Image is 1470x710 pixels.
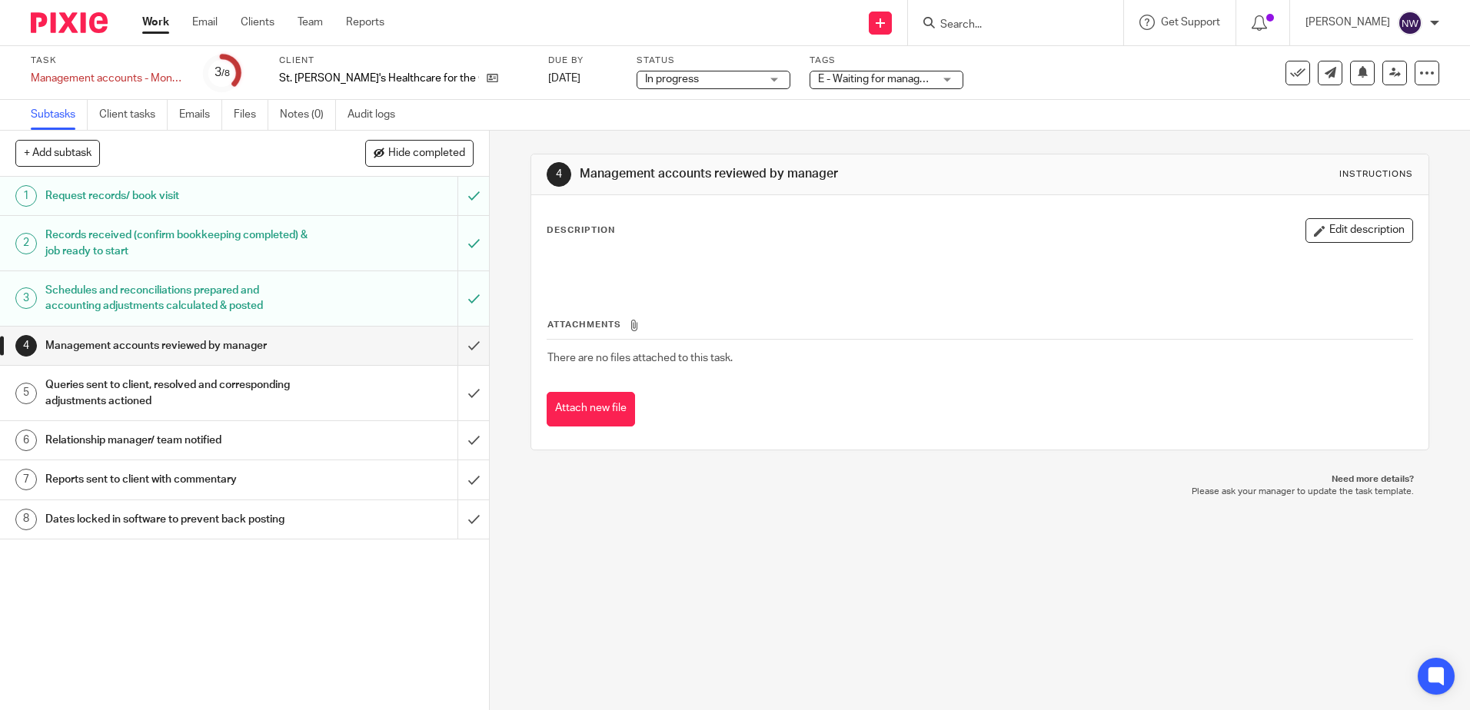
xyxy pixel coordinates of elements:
[15,140,100,166] button: + Add subtask
[939,18,1077,32] input: Search
[637,55,790,67] label: Status
[548,73,580,84] span: [DATE]
[547,353,733,363] span: There are no files attached to this task.
[45,279,310,318] h1: Schedules and reconciliations prepared and accounting adjustments calculated & posted
[15,509,37,530] div: 8
[548,55,617,67] label: Due by
[547,162,571,187] div: 4
[45,184,310,207] h1: Request records/ book visit
[15,335,37,357] div: 4
[45,334,310,357] h1: Management accounts reviewed by manager
[348,100,407,130] a: Audit logs
[365,140,474,166] button: Hide completed
[1339,168,1413,181] div: Instructions
[279,71,479,86] p: St. [PERSON_NAME]'s Healthcare for the Clergy
[15,287,37,309] div: 3
[1161,17,1220,28] span: Get Support
[1398,11,1422,35] img: svg%3E
[580,166,1013,182] h1: Management accounts reviewed by manager
[1305,15,1390,30] p: [PERSON_NAME]
[15,469,37,490] div: 7
[818,74,1007,85] span: E - Waiting for manager review/approval
[15,430,37,451] div: 6
[45,429,310,452] h1: Relationship manager/ team notified
[645,74,699,85] span: In progress
[31,100,88,130] a: Subtasks
[45,224,310,263] h1: Records received (confirm bookkeeping completed) & job ready to start
[215,64,230,81] div: 3
[192,15,218,30] a: Email
[45,508,310,531] h1: Dates locked in software to prevent back posting
[31,12,108,33] img: Pixie
[298,15,323,30] a: Team
[142,15,169,30] a: Work
[547,392,635,426] button: Attach new file
[15,185,37,207] div: 1
[279,55,529,67] label: Client
[546,473,1413,486] p: Need more details?
[15,233,37,254] div: 2
[346,15,384,30] a: Reports
[547,320,621,329] span: Attachments
[388,148,465,160] span: Hide completed
[241,15,274,30] a: Clients
[31,55,185,67] label: Task
[99,100,168,130] a: Client tasks
[547,224,615,237] p: Description
[179,100,222,130] a: Emails
[221,69,230,78] small: /8
[546,486,1413,498] p: Please ask your manager to update the task template.
[31,71,185,86] div: Management accounts - Monthly
[15,383,37,404] div: 5
[45,468,310,491] h1: Reports sent to client with commentary
[810,55,963,67] label: Tags
[234,100,268,130] a: Files
[1305,218,1413,243] button: Edit description
[45,373,310,413] h1: Queries sent to client, resolved and corresponding adjustments actioned
[280,100,336,130] a: Notes (0)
